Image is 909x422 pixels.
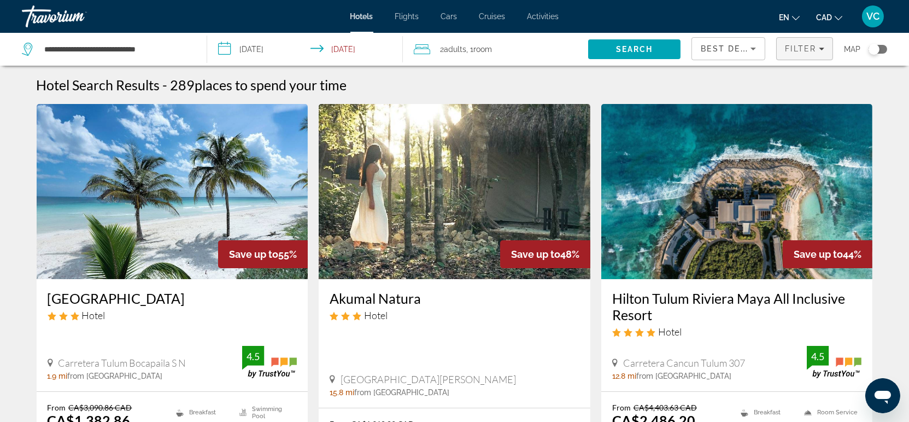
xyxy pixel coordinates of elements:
[634,403,697,412] del: CA$4,403.63 CAD
[616,45,653,54] span: Search
[48,290,297,307] a: [GEOGRAPHIC_DATA]
[623,357,745,369] span: Carretera Cancun Tulum 307
[68,372,163,380] span: from [GEOGRAPHIC_DATA]
[844,42,860,57] span: Map
[866,11,879,22] span: VC
[48,403,66,412] span: From
[860,44,887,54] button: Toggle map
[527,12,559,21] a: Activities
[354,388,449,397] span: from [GEOGRAPHIC_DATA]
[37,77,160,93] h1: Hotel Search Results
[330,388,354,397] span: 15.8 mi
[776,37,833,60] button: Filters
[500,240,590,268] div: 48%
[171,77,347,93] h2: 289
[364,309,388,321] span: Hotel
[341,373,516,385] span: [GEOGRAPHIC_DATA][PERSON_NAME]
[816,13,832,22] span: CAD
[319,104,590,279] img: Akumal Natura
[440,42,466,57] span: 2
[612,290,862,323] a: Hilton Tulum Riviera Maya All Inclusive Resort
[171,403,234,422] li: Breakfast
[330,309,579,321] div: 3 star Hotel
[48,309,297,321] div: 3 star Hotel
[588,39,681,59] button: Search
[612,326,862,338] div: 4 star Hotel
[441,12,458,21] a: Cars
[82,309,105,321] span: Hotel
[473,45,492,54] span: Room
[783,240,872,268] div: 44%
[735,403,799,422] li: Breakfast
[242,350,264,363] div: 4.5
[779,9,800,25] button: Change language
[403,33,588,66] button: Travelers: 2 adults, 0 children
[859,5,887,28] button: User Menu
[466,42,492,57] span: , 1
[234,403,297,422] li: Swimming Pool
[794,248,843,260] span: Save up to
[816,9,842,25] button: Change currency
[69,403,132,412] del: CA$3,090.86 CAD
[22,2,131,31] a: Travorium
[330,290,579,307] a: Akumal Natura
[511,248,560,260] span: Save up to
[350,12,373,21] a: Hotels
[807,346,861,378] img: TrustYou guest rating badge
[701,42,756,55] mat-select: Sort by
[163,77,168,93] span: -
[601,104,873,279] img: Hilton Tulum Riviera Maya All Inclusive Resort
[58,357,186,369] span: Carretera Tulum Bocapaila S N
[37,104,308,279] img: Hotel Pocna
[807,350,829,363] div: 4.5
[207,33,403,66] button: Select check in and out date
[636,372,731,380] span: from [GEOGRAPHIC_DATA]
[785,44,816,53] span: Filter
[658,326,682,338] span: Hotel
[612,403,631,412] span: From
[242,346,297,378] img: TrustYou guest rating badge
[799,403,862,422] li: Room Service
[229,248,278,260] span: Save up to
[218,240,308,268] div: 55%
[444,45,466,54] span: Adults
[395,12,419,21] a: Flights
[479,12,506,21] a: Cruises
[195,77,347,93] span: places to spend your time
[43,41,190,57] input: Search hotel destination
[779,13,789,22] span: en
[701,44,758,53] span: Best Deals
[48,372,68,380] span: 1.9 mi
[612,372,636,380] span: 12.8 mi
[865,378,900,413] iframe: Button to launch messaging window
